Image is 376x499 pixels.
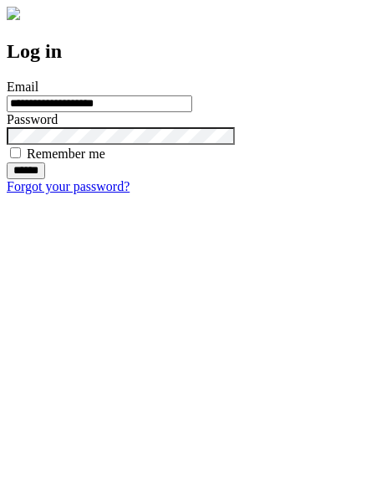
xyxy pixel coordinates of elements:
img: logo-4e3dc11c47720685a147b03b5a06dd966a58ff35d612b21f08c02c0306f2b779.png [7,7,20,20]
label: Email [7,80,38,94]
label: Password [7,112,58,126]
a: Forgot your password? [7,179,130,193]
label: Remember me [27,147,105,161]
h2: Log in [7,40,369,63]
